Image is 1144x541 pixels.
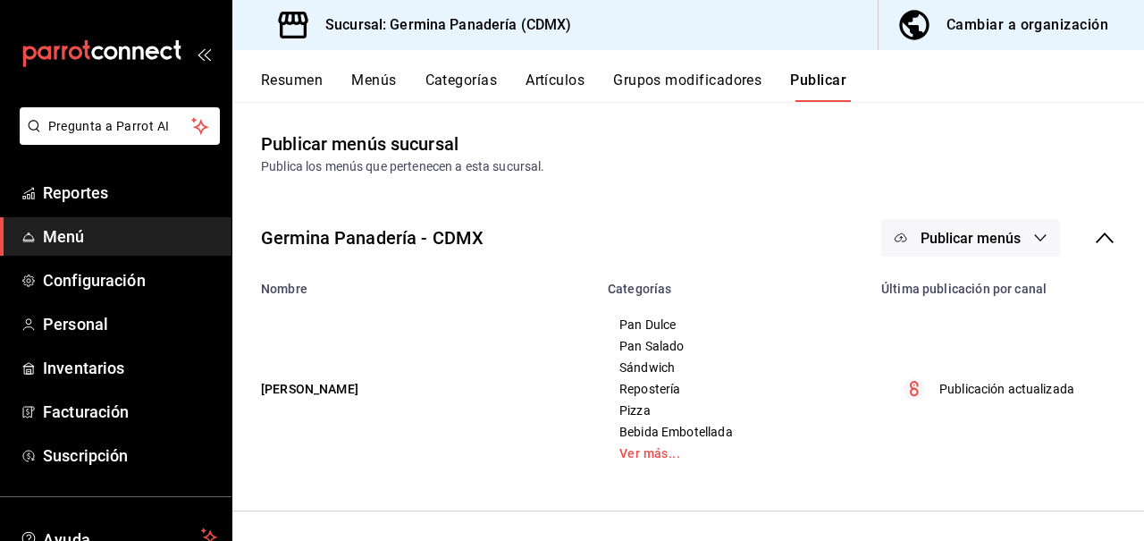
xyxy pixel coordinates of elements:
span: Menú [43,224,217,249]
span: Facturación [43,400,217,424]
button: Publicar [790,72,846,102]
span: Repostería [619,383,848,395]
button: Artículos [526,72,585,102]
button: Menús [351,72,396,102]
span: Pizza [619,404,848,417]
h3: Sucursal: Germina Panadería (CDMX) [311,14,571,36]
div: navigation tabs [261,72,1144,102]
a: Ver más... [619,447,848,460]
a: Pregunta a Parrot AI [13,130,220,148]
td: [PERSON_NAME] [232,296,597,482]
span: Publicar menús [921,230,1021,247]
span: Suscripción [43,444,217,468]
p: Publicación actualizada [939,380,1074,399]
div: Germina Panadería - CDMX [261,224,484,251]
th: Última publicación por canal [871,271,1144,296]
div: Publica los menús que pertenecen a esta sucursal. [261,157,1115,176]
button: Categorías [425,72,498,102]
span: Pan Salado [619,340,848,352]
div: Cambiar a organización [946,13,1108,38]
span: Pan Dulce [619,318,848,331]
span: Personal [43,312,217,336]
button: Grupos modificadores [613,72,761,102]
span: Bebida Embotellada [619,426,848,438]
table: menu maker table for brand [232,271,1144,482]
span: Configuración [43,268,217,292]
span: Inventarios [43,356,217,380]
span: Sándwich [619,361,848,374]
button: Publicar menús [881,219,1060,257]
div: Publicar menús sucursal [261,131,458,157]
th: Nombre [232,271,597,296]
button: Resumen [261,72,323,102]
th: Categorías [597,271,871,296]
button: open_drawer_menu [197,46,211,61]
span: Pregunta a Parrot AI [48,117,192,136]
button: Pregunta a Parrot AI [20,107,220,145]
span: Reportes [43,181,217,205]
